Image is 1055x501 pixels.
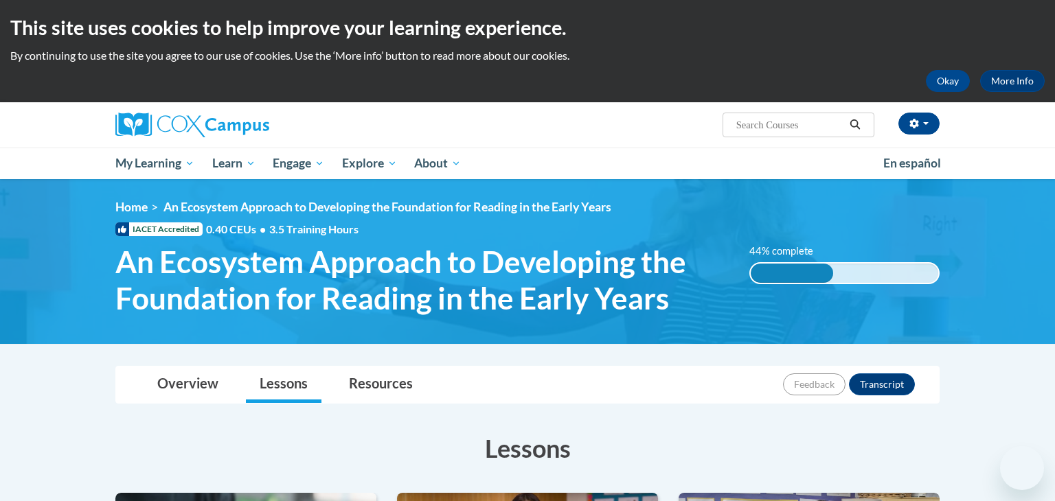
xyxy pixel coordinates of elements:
[115,222,203,236] span: IACET Accredited
[264,148,333,179] a: Engage
[115,200,148,214] a: Home
[874,149,950,178] a: En español
[144,366,232,403] a: Overview
[749,244,828,259] label: 44% complete
[980,70,1045,92] a: More Info
[206,222,269,237] span: 0.40 CEUs
[751,264,833,283] div: 44% complete
[845,117,865,133] button: Search
[95,148,960,179] div: Main menu
[106,148,203,179] a: My Learning
[735,117,845,133] input: Search Courses
[926,70,970,92] button: Okay
[335,366,427,403] a: Resources
[342,155,397,172] span: Explore
[115,155,194,172] span: My Learning
[260,222,266,235] span: •
[203,148,264,179] a: Learn
[115,113,376,137] a: Cox Campus
[10,14,1045,41] h2: This site uses cookies to help improve your learning experience.
[115,431,940,465] h3: Lessons
[269,222,359,235] span: 3.5 Training Hours
[273,155,324,172] span: Engage
[246,366,321,403] a: Lessons
[333,148,406,179] a: Explore
[849,373,915,395] button: Transcript
[10,48,1045,63] p: By continuing to use the site you agree to our use of cookies. Use the ‘More info’ button to read...
[414,155,461,172] span: About
[883,156,941,170] span: En español
[163,200,611,214] span: An Ecosystem Approach to Developing the Foundation for Reading in the Early Years
[212,155,256,172] span: Learn
[898,113,940,135] button: Account Settings
[1000,446,1044,490] iframe: Button to launch messaging window
[783,373,846,395] button: Feedback
[115,244,729,316] span: An Ecosystem Approach to Developing the Foundation for Reading in the Early Years
[406,148,470,179] a: About
[115,113,269,137] img: Cox Campus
